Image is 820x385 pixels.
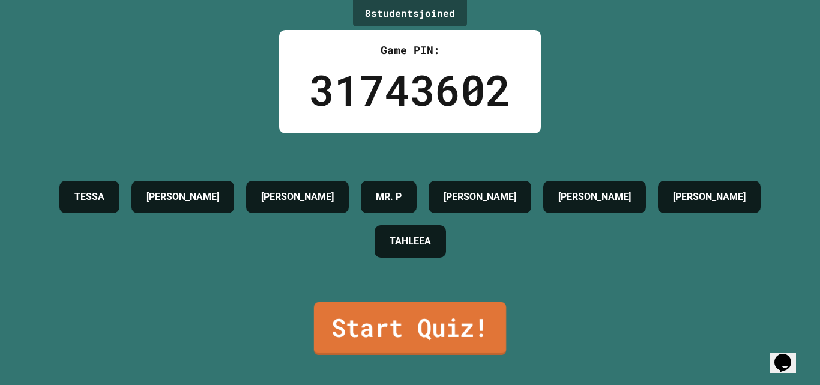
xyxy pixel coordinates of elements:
[376,190,402,204] h4: MR. P
[309,42,511,58] div: Game PIN:
[146,190,219,204] h4: [PERSON_NAME]
[390,234,431,249] h4: TAHLEEA
[558,190,631,204] h4: [PERSON_NAME]
[74,190,104,204] h4: TESSA
[261,190,334,204] h4: [PERSON_NAME]
[444,190,516,204] h4: [PERSON_NAME]
[673,190,746,204] h4: [PERSON_NAME]
[770,337,808,373] iframe: chat widget
[309,58,511,121] div: 31743602
[314,302,506,355] a: Start Quiz!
